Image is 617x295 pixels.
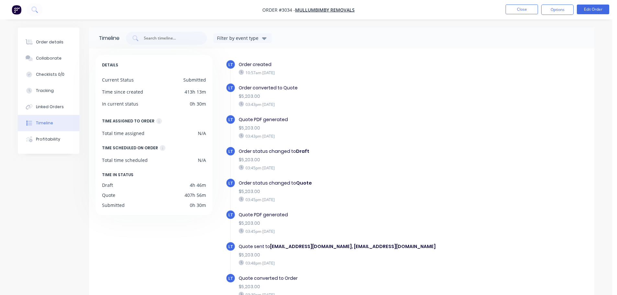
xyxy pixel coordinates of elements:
[228,148,233,154] span: LT
[239,133,463,139] div: 03:43pm [DATE]
[239,228,463,234] div: 03:45pm [DATE]
[239,220,463,227] div: $5,203.00
[36,72,64,77] div: Checklists 0/0
[18,115,79,131] button: Timeline
[36,88,54,94] div: Tracking
[228,180,233,186] span: LT
[239,211,463,218] div: Quote PDF generated
[36,104,64,110] div: Linked Orders
[239,101,463,107] div: 03:43pm [DATE]
[506,5,538,14] button: Close
[36,39,63,45] div: Order details
[239,188,463,195] div: $5,203.00
[228,244,233,250] span: LT
[102,202,125,209] div: Submitted
[296,180,312,186] b: Quote
[213,33,272,43] button: Filter by event type
[239,275,463,282] div: Quote converted to Order
[102,62,118,69] span: DETAILS
[99,34,120,42] div: Timeline
[18,50,79,66] button: Collaborate
[18,131,79,147] button: Profitability
[239,85,463,91] div: Order converted to Quote
[190,202,206,209] div: 0h 30m
[295,7,355,13] a: Mullumbimby Removals
[102,76,134,83] div: Current Status
[239,156,463,163] div: $5,203.00
[36,136,60,142] div: Profitability
[217,35,260,41] div: Filter by event type
[102,192,115,199] div: Quote
[18,66,79,83] button: Checklists 0/0
[102,118,154,125] div: TIME ASSIGNED TO ORDER
[190,182,206,188] div: 4h 46m
[239,165,463,171] div: 03:45pm [DATE]
[190,100,206,107] div: 0h 30m
[239,180,463,187] div: Order status changed to
[228,212,233,218] span: LT
[239,116,463,123] div: Quote PDF generated
[12,5,21,15] img: Factory
[228,85,233,91] span: LT
[102,88,143,95] div: Time since created
[102,182,113,188] div: Draft
[228,62,233,68] span: LT
[36,55,62,61] div: Collaborate
[102,130,144,137] div: Total time assigned
[102,157,148,164] div: Total time scheduled
[198,157,206,164] div: N/A
[102,144,158,152] div: TIME SCHEDULED ON ORDER
[239,61,463,68] div: Order created
[239,93,463,100] div: $5,203.00
[296,148,309,154] b: Draft
[262,7,295,13] span: Order #3034 -
[36,120,53,126] div: Timeline
[239,260,463,266] div: 03:48pm [DATE]
[228,117,233,123] span: LT
[198,130,206,137] div: N/A
[228,275,233,281] span: LT
[18,99,79,115] button: Linked Orders
[239,252,463,258] div: $5,203.00
[239,125,463,131] div: $5,203.00
[239,283,463,290] div: $5,203.00
[185,88,206,95] div: 413h 13m
[577,5,609,14] button: Edit Order
[541,5,574,15] button: Options
[239,243,463,250] div: Quote sent to
[270,243,436,250] b: [EMAIL_ADDRESS][DOMAIN_NAME], [EMAIL_ADDRESS][DOMAIN_NAME]
[239,148,463,155] div: Order status changed to
[102,100,138,107] div: In current status
[239,70,463,75] div: 10:57am [DATE]
[185,192,206,199] div: 407h 56m
[183,76,206,83] div: Submitted
[102,171,133,178] span: TIME IN STATUS
[143,35,197,41] input: Search timeline...
[18,34,79,50] button: Order details
[18,83,79,99] button: Tracking
[239,197,463,202] div: 03:45pm [DATE]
